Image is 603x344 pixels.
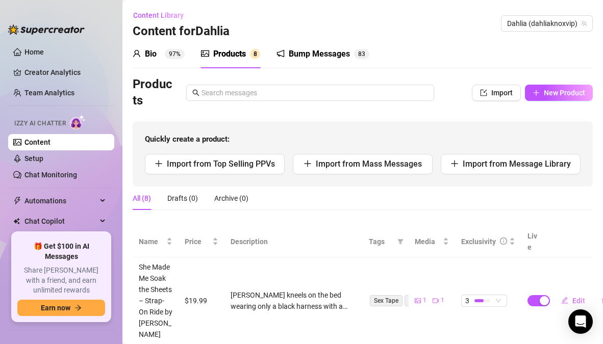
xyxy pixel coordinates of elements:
div: Bump Messages [289,48,350,60]
span: New Product [544,89,585,97]
span: filter [395,234,406,249]
img: Chat Copilot [13,218,20,225]
span: Share [PERSON_NAME] with a friend, and earn unlimited rewards [17,266,105,296]
span: 3 [362,50,365,58]
span: 3 [465,295,469,306]
span: info-circle [500,237,507,245]
sup: 8 [250,49,260,59]
span: video-camera [433,298,439,304]
span: Import from Top Selling PPVs [167,159,275,169]
span: import [480,89,487,96]
span: Name [139,236,164,247]
a: Chat Monitoring [24,171,77,179]
span: picture [415,298,421,304]
span: thunderbolt [13,197,21,205]
span: user [133,49,141,58]
div: Archive (0) [214,193,248,204]
span: filter [397,239,404,245]
div: Bio [145,48,157,60]
span: Import [491,89,513,97]
h3: Content for Dahlia [133,23,230,40]
span: 8 [254,50,257,58]
div: [PERSON_NAME] kneels on the bed wearing only a black harness with a thick, curved silicone cock p... [231,289,357,312]
button: Import from Message Library [441,154,581,174]
sup: 83 [354,49,369,59]
button: New Product [525,85,593,101]
span: Chat Copilot [24,213,97,229]
span: Edit [572,297,585,305]
span: Import from Mass Messages [316,159,422,169]
th: Media [409,226,455,257]
th: Name [133,226,179,257]
sup: 97% [165,49,185,59]
strong: Quickly create a product: [145,135,230,144]
span: 1 [423,296,426,305]
div: Products [213,48,246,60]
th: Price [179,226,224,257]
span: edit [561,297,568,304]
h3: Products [133,76,173,109]
span: 🎁 Get $100 in AI Messages [17,242,105,261]
a: Team Analytics [24,89,74,97]
img: AI Chatter [70,115,86,129]
span: plus [450,160,459,168]
span: plus [533,89,540,96]
th: Description [224,226,363,257]
span: Tags [369,236,393,247]
img: logo-BBDzfeDw.svg [8,24,85,35]
span: Automations [24,193,97,209]
span: 1 [441,296,444,305]
span: plus [304,160,312,168]
span: Izzy AI Chatter [14,119,66,128]
button: Earn nowarrow-right [17,300,105,316]
span: Price [185,236,210,247]
span: Import from Message Library [463,159,571,169]
div: Drafts (0) [167,193,198,204]
span: Content Library [133,11,184,19]
span: Earn now [41,304,70,312]
th: Live [521,226,547,257]
button: Import [472,85,521,101]
div: Open Intercom Messenger [568,309,593,334]
button: Edit [553,293,593,309]
div: All (8) [133,193,151,204]
span: Dahlia (dahliaknoxvip) [507,16,587,31]
span: Sex Tape [370,295,403,306]
a: Home [24,48,44,56]
span: picture [201,49,209,58]
span: team [581,20,587,27]
a: Content [24,138,51,146]
th: Tags [363,226,409,257]
span: 8 [358,50,362,58]
button: Import from Top Selling PPVs [145,154,285,174]
button: Import from Mass Messages [293,154,433,174]
span: plus [155,160,163,168]
div: Exclusivity [461,236,496,247]
span: Media [415,236,440,247]
button: Content Library [133,7,192,23]
input: Search messages [202,87,428,98]
a: Setup [24,154,43,163]
span: notification [277,49,285,58]
a: Creator Analytics [24,64,106,81]
span: arrow-right [74,304,82,311]
span: search [192,89,199,96]
span: Girl on Girl [405,295,441,306]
